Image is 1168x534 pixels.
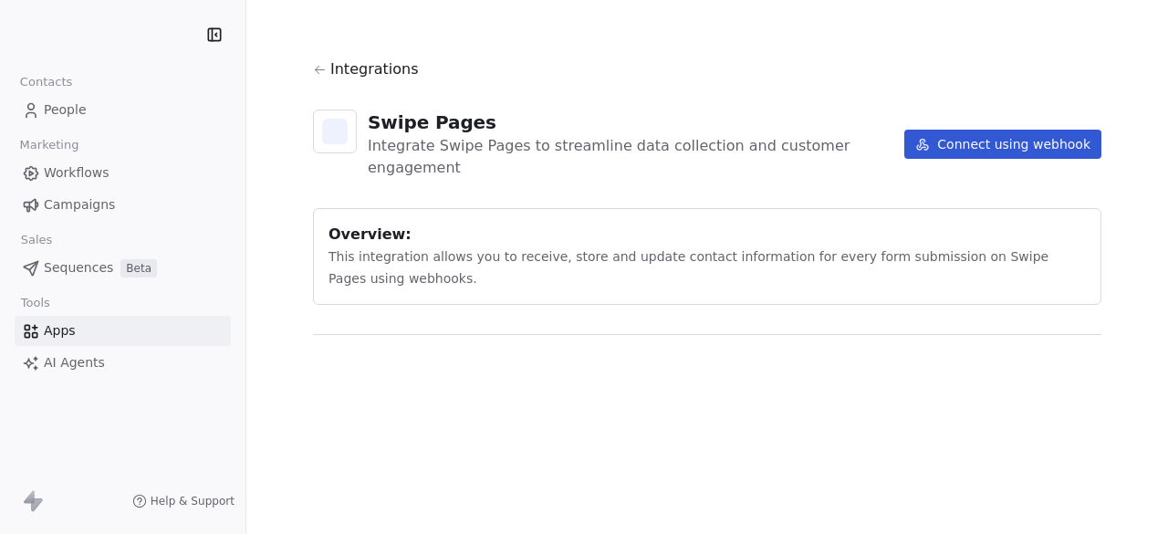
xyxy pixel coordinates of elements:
span: Integrations [330,58,419,80]
a: Apps [15,316,231,346]
span: Marketing [12,131,87,159]
a: Help & Support [132,494,235,508]
span: Apps [44,321,76,340]
span: Sequences [44,258,113,277]
span: AI Agents [44,353,105,372]
span: Tools [13,289,57,317]
span: Sales [13,226,60,254]
a: Campaigns [15,190,231,220]
a: AI Agents [15,348,231,378]
div: Swipe Pages [368,110,904,135]
span: Help & Support [151,494,235,508]
span: Beta [120,259,157,277]
a: Integrations [313,58,1101,80]
button: Connect using webhook [904,130,1101,159]
span: People [44,100,87,120]
div: Overview: [328,224,1086,246]
a: SequencesBeta [15,253,231,283]
a: Workflows [15,158,231,188]
a: People [15,95,231,125]
div: Integrate Swipe Pages to streamline data collection and customer engagement [368,135,904,179]
span: Contacts [12,68,80,96]
span: Workflows [44,163,109,183]
span: Campaigns [44,195,115,215]
span: This integration allows you to receive, store and update contact information for every form submi... [328,249,1048,286]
